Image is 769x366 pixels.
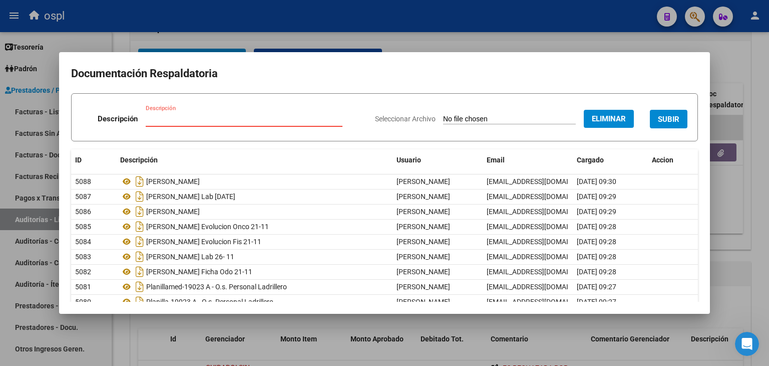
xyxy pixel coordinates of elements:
[397,223,450,231] span: [PERSON_NAME]
[397,253,450,261] span: [PERSON_NAME]
[75,298,91,306] span: 5080
[133,279,146,295] i: Descargar documento
[577,156,604,164] span: Cargado
[577,177,616,186] span: [DATE] 09:30
[133,249,146,265] i: Descargar documento
[120,156,158,164] span: Descripción
[98,113,138,125] p: Descripción
[120,189,389,205] div: [PERSON_NAME] Lab [DATE]
[487,156,505,164] span: Email
[120,294,389,310] div: Planilla-19023 A - O.s. Personal Ladrillero
[120,219,389,235] div: [PERSON_NAME] Evolucion Onco 21-11
[71,149,116,171] datatable-header-cell: ID
[120,249,389,265] div: [PERSON_NAME] Lab 26- 11
[75,193,91,201] span: 5087
[75,238,91,246] span: 5084
[658,115,679,124] span: SUBIR
[75,177,91,186] span: 5088
[577,268,616,276] span: [DATE] 09:28
[573,149,648,171] datatable-header-cell: Cargado
[487,223,598,231] span: [EMAIL_ADDRESS][DOMAIN_NAME]
[75,156,82,164] span: ID
[577,253,616,261] span: [DATE] 09:28
[133,204,146,220] i: Descargar documento
[577,298,616,306] span: [DATE] 09:27
[133,173,146,190] i: Descargar documento
[75,223,91,231] span: 5085
[650,110,687,128] button: SUBIR
[133,264,146,280] i: Descargar documento
[577,238,616,246] span: [DATE] 09:28
[487,268,598,276] span: [EMAIL_ADDRESS][DOMAIN_NAME]
[397,193,450,201] span: [PERSON_NAME]
[397,283,450,291] span: [PERSON_NAME]
[487,298,598,306] span: [EMAIL_ADDRESS][DOMAIN_NAME]
[487,238,598,246] span: [EMAIL_ADDRESS][DOMAIN_NAME]
[397,208,450,216] span: [PERSON_NAME]
[487,253,598,261] span: [EMAIL_ADDRESS][DOMAIN_NAME]
[120,234,389,250] div: [PERSON_NAME] Evolucion Fis 21-11
[487,193,598,201] span: [EMAIL_ADDRESS][DOMAIN_NAME]
[592,114,626,123] span: Eliminar
[735,332,759,356] iframe: Intercom live chat
[584,110,634,128] button: Eliminar
[375,115,436,123] span: Seleccionar Archivo
[75,283,91,291] span: 5081
[577,223,616,231] span: [DATE] 09:28
[75,253,91,261] span: 5083
[487,208,598,216] span: [EMAIL_ADDRESS][DOMAIN_NAME]
[397,156,421,164] span: Usuario
[75,208,91,216] span: 5086
[652,156,673,164] span: Accion
[71,64,698,83] h2: Documentación Respaldatoria
[577,193,616,201] span: [DATE] 09:29
[397,298,450,306] span: [PERSON_NAME]
[397,177,450,186] span: [PERSON_NAME]
[120,264,389,280] div: [PERSON_NAME] Ficha Odo 21-11
[487,177,598,186] span: [EMAIL_ADDRESS][DOMAIN_NAME]
[120,279,389,295] div: Planillamed-19023 A - O.s. Personal Ladrillero
[487,283,598,291] span: [EMAIL_ADDRESS][DOMAIN_NAME]
[120,173,389,190] div: [PERSON_NAME]
[133,219,146,235] i: Descargar documento
[577,283,616,291] span: [DATE] 09:27
[483,149,573,171] datatable-header-cell: Email
[648,149,698,171] datatable-header-cell: Accion
[133,189,146,205] i: Descargar documento
[397,268,450,276] span: [PERSON_NAME]
[116,149,393,171] datatable-header-cell: Descripción
[133,234,146,250] i: Descargar documento
[393,149,483,171] datatable-header-cell: Usuario
[397,238,450,246] span: [PERSON_NAME]
[120,204,389,220] div: [PERSON_NAME]
[133,294,146,310] i: Descargar documento
[577,208,616,216] span: [DATE] 09:29
[75,268,91,276] span: 5082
